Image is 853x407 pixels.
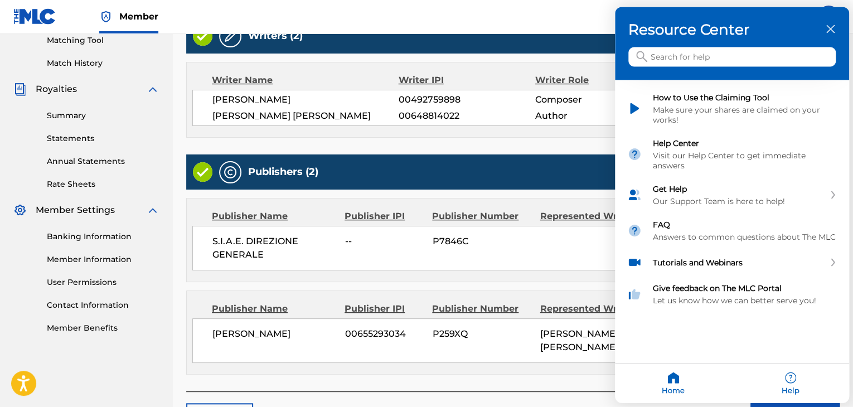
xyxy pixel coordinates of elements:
[830,259,836,267] svg: expand
[615,177,849,213] div: Get Help
[615,277,849,312] div: Give feedback on The MLC Portal
[653,283,837,293] div: Give feedback on The MLC Portal
[825,24,836,35] div: close resource center
[732,364,849,403] div: Help
[627,147,642,162] img: module icon
[653,105,837,125] div: Make sure your shares are claimed on your works!
[653,138,837,148] div: Help Center
[627,101,642,116] img: module icon
[653,295,837,306] div: Let us know how we can better serve you!
[636,51,647,62] svg: icon
[830,191,836,199] svg: expand
[615,80,849,312] div: entering resource center home
[627,224,642,238] img: module icon
[653,93,837,103] div: How to Use the Claiming Tool
[615,80,849,312] div: Resource center home modules
[627,287,642,302] img: module icon
[627,255,642,270] img: module icon
[615,213,849,249] div: FAQ
[615,249,849,277] div: Tutorials and Webinars
[653,258,825,268] div: Tutorials and Webinars
[653,232,837,242] div: Answers to common questions about The MLC
[653,184,825,194] div: Get Help
[627,188,642,202] img: module icon
[615,132,849,177] div: Help Center
[615,86,849,132] div: How to Use the Claiming Tool
[628,47,836,67] input: Search for help
[653,196,825,206] div: Our Support Team is here to help!
[653,220,837,230] div: FAQ
[628,21,836,38] h3: Resource Center
[615,364,732,403] div: Home
[653,151,837,171] div: Visit our Help Center to get immediate answers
